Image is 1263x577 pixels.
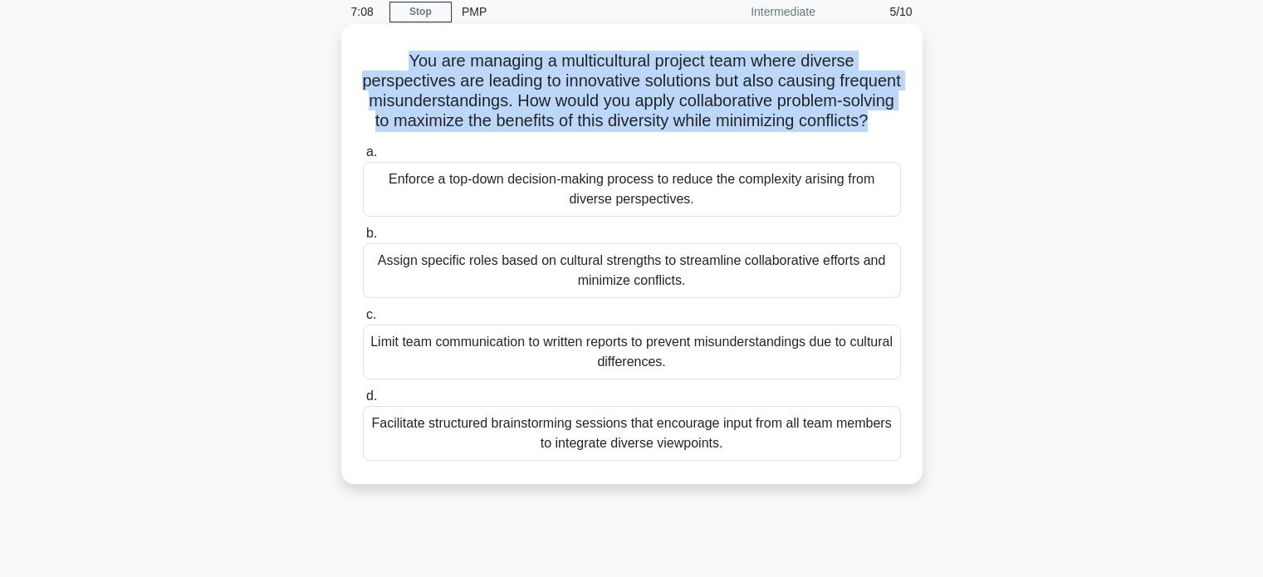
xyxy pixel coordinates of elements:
[361,51,903,132] h5: You are managing a multicultural project team where diverse perspectives are leading to innovativ...
[366,226,377,240] span: b.
[363,162,901,217] div: Enforce a top-down decision-making process to reduce the complexity arising from diverse perspect...
[366,144,377,159] span: a.
[363,406,901,461] div: Facilitate structured brainstorming sessions that encourage input from all team members to integr...
[363,325,901,379] div: Limit team communication to written reports to prevent misunderstandings due to cultural differen...
[366,307,376,321] span: c.
[363,243,901,298] div: Assign specific roles based on cultural strengths to streamline collaborative efforts and minimiz...
[389,2,452,22] a: Stop
[366,389,377,403] span: d.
